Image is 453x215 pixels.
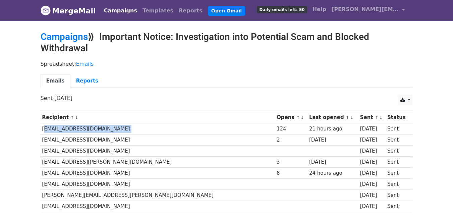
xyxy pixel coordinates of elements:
td: Sent [386,145,409,156]
td: Sent [386,157,409,168]
a: Help [310,3,329,16]
a: ↑ [70,115,74,120]
div: 124 [277,125,306,133]
a: [PERSON_NAME][EMAIL_ADDRESS][PERSON_NAME][DOMAIN_NAME] [329,3,407,18]
div: 24 hours ago [309,169,357,177]
td: [EMAIL_ADDRESS][DOMAIN_NAME] [41,179,275,190]
td: [EMAIL_ADDRESS][DOMAIN_NAME] [41,134,275,145]
td: [EMAIL_ADDRESS][DOMAIN_NAME] [41,168,275,179]
a: ↓ [379,115,383,120]
p: Sent [DATE] [41,95,413,102]
div: [DATE] [360,125,384,133]
a: Daily emails left: 50 [254,3,309,16]
div: [DATE] [360,180,384,188]
td: Sent [386,123,409,134]
p: Spreadsheet: [41,60,413,67]
div: [DATE] [360,192,384,199]
a: ↓ [300,115,304,120]
a: ↓ [75,115,78,120]
th: Last opened [307,112,358,123]
div: [DATE] [309,158,357,166]
a: ↑ [346,115,349,120]
a: Emails [41,74,70,88]
th: Status [386,112,409,123]
a: ↓ [350,115,354,120]
td: Sent [386,201,409,212]
td: Sent [386,134,409,145]
td: [EMAIL_ADDRESS][PERSON_NAME][DOMAIN_NAME] [41,157,275,168]
a: MergeMail [41,4,96,18]
div: [DATE] [360,203,384,210]
a: Templates [140,4,176,17]
td: Sent [386,190,409,201]
div: [DATE] [360,158,384,166]
a: Emails [76,61,94,67]
span: [PERSON_NAME][EMAIL_ADDRESS][PERSON_NAME][DOMAIN_NAME] [332,5,399,13]
th: Recipient [41,112,275,123]
a: Open Gmail [208,6,245,16]
h2: ⟫ Important Notice: Investigation into Potential Scam and Blocked Withdrawal [41,31,413,54]
a: Campaigns [41,31,88,42]
a: ↑ [296,115,300,120]
div: 3 [277,158,306,166]
a: Reports [70,74,104,88]
th: Sent [358,112,386,123]
div: [DATE] [360,136,384,144]
div: 21 hours ago [309,125,357,133]
td: [EMAIL_ADDRESS][DOMAIN_NAME] [41,123,275,134]
span: Daily emails left: 50 [257,6,307,13]
img: MergeMail logo [41,5,51,15]
a: ↑ [375,115,379,120]
th: Opens [275,112,307,123]
div: 8 [277,169,306,177]
div: [DATE] [360,147,384,155]
a: Campaigns [101,4,140,17]
iframe: Chat Widget [419,183,453,215]
td: [PERSON_NAME][EMAIL_ADDRESS][PERSON_NAME][DOMAIN_NAME] [41,190,275,201]
td: [EMAIL_ADDRESS][DOMAIN_NAME] [41,201,275,212]
div: 2 [277,136,306,144]
td: [EMAIL_ADDRESS][DOMAIN_NAME] [41,145,275,156]
a: Reports [176,4,205,17]
div: [DATE] [360,169,384,177]
div: [DATE] [309,136,357,144]
td: Sent [386,168,409,179]
td: Sent [386,179,409,190]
